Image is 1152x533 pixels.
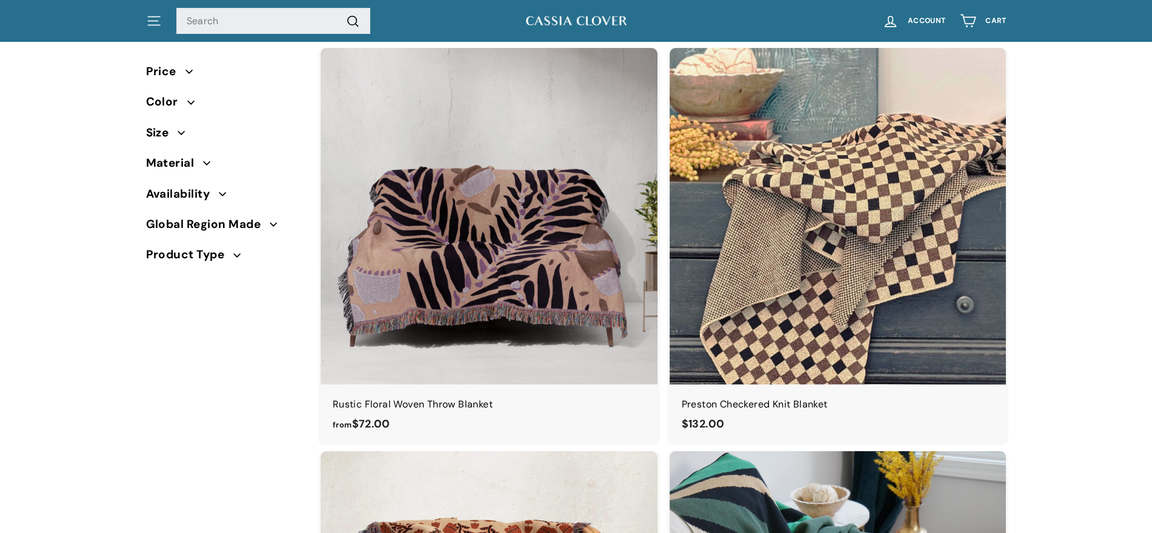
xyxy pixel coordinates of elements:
[682,417,725,431] span: $132.00
[146,59,301,90] button: Price
[146,90,301,120] button: Color
[321,48,658,445] a: Rustic Floral Woven Throw Blanket
[682,397,994,412] div: Preston Checkered Knit Blanket
[146,154,204,172] span: Material
[146,124,178,142] span: Size
[176,8,370,35] input: Search
[908,17,945,25] span: Account
[333,417,390,431] span: $72.00
[333,420,352,430] span: from
[146,246,234,264] span: Product Type
[875,3,953,39] a: Account
[146,121,301,151] button: Size
[985,17,1006,25] span: Cart
[146,93,187,111] span: Color
[953,3,1013,39] a: Cart
[146,182,301,212] button: Availability
[670,48,1007,445] a: Preston Checkered Knit Blanket
[146,243,301,273] button: Product Type
[146,185,219,203] span: Availability
[146,62,185,81] span: Price
[333,397,645,412] div: Rustic Floral Woven Throw Blanket
[146,215,270,233] span: Global Region Made
[146,212,301,243] button: Global Region Made
[146,151,301,181] button: Material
